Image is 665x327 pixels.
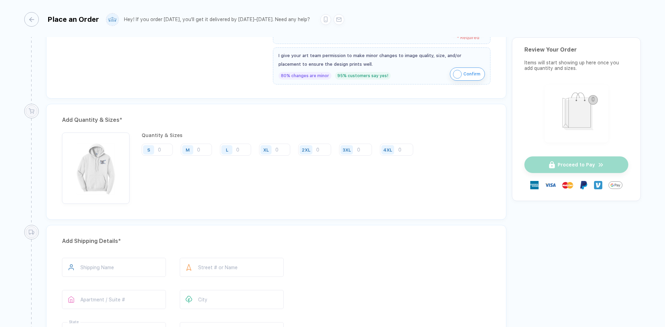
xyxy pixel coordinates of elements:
[594,181,602,189] img: Venmo
[47,15,99,24] div: Place an Order
[562,180,573,191] img: master-card
[335,72,391,80] div: 95% customers say yes!
[263,147,269,152] div: XL
[278,35,479,40] div: * Required
[463,69,480,80] span: Confirm
[147,147,150,152] div: S
[343,147,351,152] div: 3XL
[62,115,490,126] div: Add Quantity & Sizes
[545,180,556,191] img: visa
[226,147,228,152] div: L
[453,70,462,79] img: icon
[124,17,310,22] div: Hey! If you order [DATE], you'll get it delivered by [DATE]–[DATE]. Need any help?
[530,181,539,189] img: express
[278,72,331,80] div: 80% changes are minor
[609,178,622,192] img: GPay
[62,236,490,247] div: Add Shipping Details
[524,46,628,53] div: Review Your Order
[524,60,628,71] div: Items will start showing up here once you add quantity and sizes.
[548,88,605,138] img: shopping_bag.png
[142,133,418,138] div: Quantity & Sizes
[579,181,588,189] img: Paypal
[65,136,126,197] img: 1760479242086keres_nt_front.png
[278,51,485,69] div: I give your art team permission to make minor changes to image quality, size, and/or placement to...
[383,147,392,152] div: 4XL
[106,13,118,26] img: user profile
[302,147,310,152] div: 2XL
[450,67,485,81] button: iconConfirm
[186,147,190,152] div: M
